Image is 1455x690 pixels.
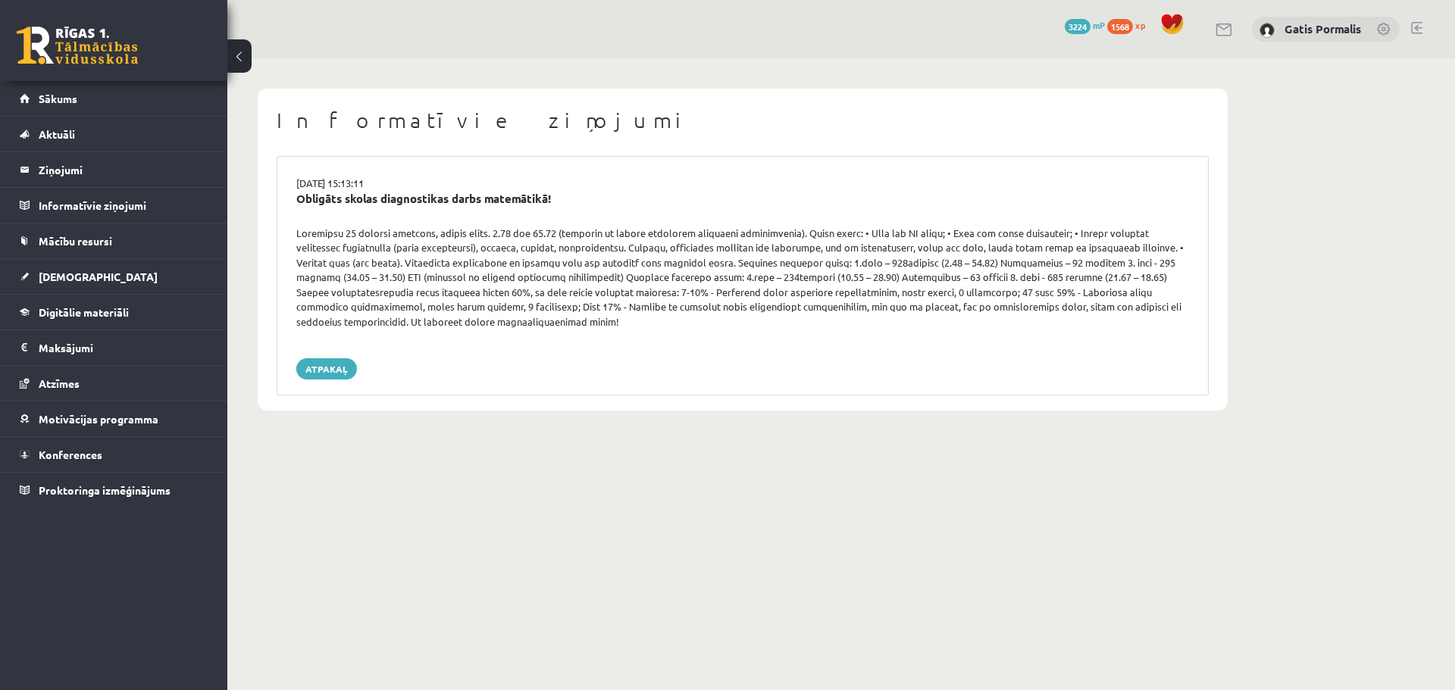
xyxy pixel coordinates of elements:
[39,448,102,461] span: Konferences
[1065,19,1090,34] span: 3224
[1259,23,1275,38] img: Gatis Pormalis
[39,376,80,390] span: Atzīmes
[20,473,208,507] a: Proktoringa izmēģinājums
[277,108,1209,133] h1: Informatīvie ziņojumi
[285,226,1200,329] div: Loremipsu 25 dolorsi ametcons, adipis elits. 2.78 doe 65.72 (temporin ut labore etdolorem aliquae...
[39,330,208,365] legend: Maksājumi
[20,295,208,329] a: Digitālie materiāli
[20,401,208,436] a: Motivācijas programma
[20,117,208,151] a: Aktuāli
[39,412,158,426] span: Motivācijas programma
[39,188,208,223] legend: Informatīvie ziņojumi
[39,234,112,248] span: Mācību resursi
[20,437,208,472] a: Konferences
[17,27,138,64] a: Rīgas 1. Tālmācības vidusskola
[20,259,208,294] a: [DEMOGRAPHIC_DATA]
[39,127,75,141] span: Aktuāli
[285,176,1200,191] div: [DATE] 15:13:11
[39,152,208,187] legend: Ziņojumi
[1065,19,1105,31] a: 3224 mP
[39,483,171,497] span: Proktoringa izmēģinājums
[1107,19,1133,34] span: 1568
[20,152,208,187] a: Ziņojumi
[296,190,1189,208] div: Obligāts skolas diagnostikas darbs matemātikā!
[20,81,208,116] a: Sākums
[20,330,208,365] a: Maksājumi
[296,358,357,379] a: Atpakaļ
[1284,21,1361,36] a: Gatis Pormalis
[39,92,77,105] span: Sākums
[20,223,208,258] a: Mācību resursi
[1135,19,1145,31] span: xp
[20,366,208,401] a: Atzīmes
[1093,19,1105,31] span: mP
[20,188,208,223] a: Informatīvie ziņojumi
[39,270,158,283] span: [DEMOGRAPHIC_DATA]
[39,305,129,319] span: Digitālie materiāli
[1107,19,1153,31] a: 1568 xp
